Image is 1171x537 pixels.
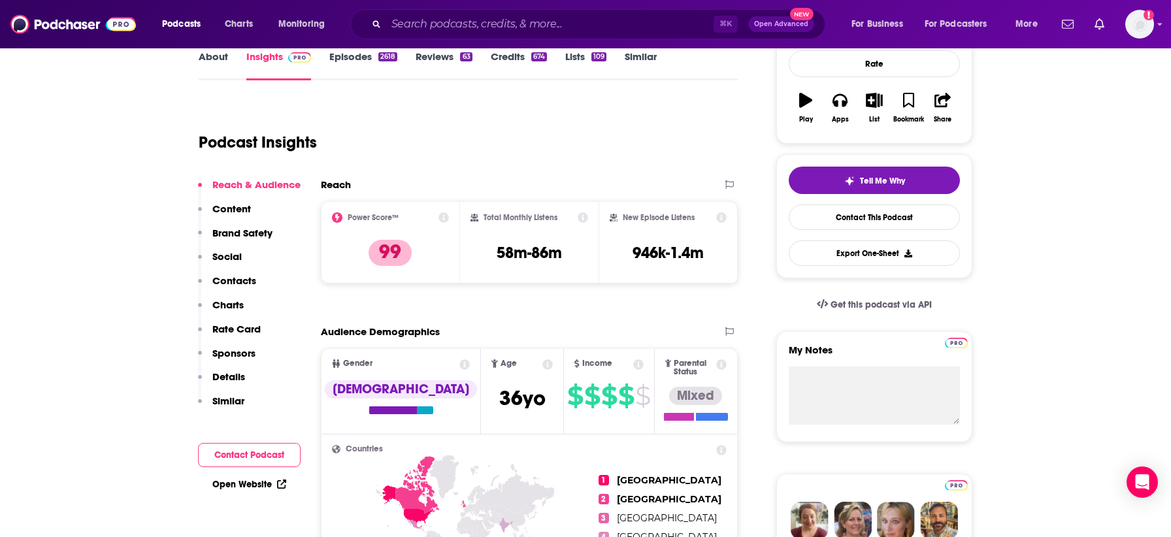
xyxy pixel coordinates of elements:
[212,347,256,359] p: Sponsors
[321,325,440,338] h2: Audience Demographics
[346,445,383,453] span: Countries
[799,116,813,123] div: Play
[212,370,245,383] p: Details
[212,178,301,191] p: Reach & Audience
[198,203,251,227] button: Content
[199,50,228,80] a: About
[823,84,857,131] button: Apps
[531,52,547,61] div: 674
[584,385,600,406] span: $
[501,359,517,368] span: Age
[343,359,372,368] span: Gender
[945,336,968,348] a: Pro website
[599,475,609,485] span: 1
[851,15,903,33] span: For Business
[1125,10,1154,39] span: Logged in as sashagoldin
[567,385,583,406] span: $
[1125,10,1154,39] img: User Profile
[789,84,823,131] button: Play
[269,14,342,35] button: open menu
[246,50,311,80] a: InsightsPodchaser Pro
[832,116,849,123] div: Apps
[869,116,880,123] div: List
[806,289,942,321] a: Get this podcast via API
[934,116,951,123] div: Share
[623,213,695,222] h2: New Episode Listens
[198,250,242,274] button: Social
[198,227,272,251] button: Brand Safety
[635,385,650,406] span: $
[748,16,814,32] button: Open AdvancedNew
[329,50,397,80] a: Episodes2618
[378,52,397,61] div: 2618
[893,116,924,123] div: Bookmark
[945,338,968,348] img: Podchaser Pro
[10,12,136,37] img: Podchaser - Follow, Share and Rate Podcasts
[386,14,714,35] input: Search podcasts, credits, & more...
[212,323,261,335] p: Rate Card
[212,395,244,407] p: Similar
[499,385,546,411] span: 36 yo
[198,443,301,467] button: Contact Podcast
[625,50,657,80] a: Similar
[789,167,960,194] button: tell me why sparkleTell Me Why
[591,52,606,61] div: 109
[714,16,738,33] span: ⌘ K
[460,52,472,61] div: 63
[617,493,721,505] span: [GEOGRAPHIC_DATA]
[599,513,609,523] span: 3
[198,178,301,203] button: Reach & Audience
[198,370,245,395] button: Details
[199,133,317,152] h1: Podcast Insights
[1127,466,1158,498] div: Open Intercom Messenger
[891,84,925,131] button: Bookmark
[212,250,242,263] p: Social
[618,385,634,406] span: $
[288,52,311,63] img: Podchaser Pro
[789,50,960,77] div: Rate
[212,203,251,215] p: Content
[1006,14,1054,35] button: open menu
[1089,13,1110,35] a: Show notifications dropdown
[212,227,272,239] p: Brand Safety
[926,84,960,131] button: Share
[945,478,968,491] a: Pro website
[212,479,286,490] a: Open Website
[789,204,960,230] a: Contact This Podcast
[491,50,547,80] a: Credits674
[789,344,960,366] label: My Notes
[348,213,399,222] h2: Power Score™
[198,323,261,347] button: Rate Card
[601,385,617,406] span: $
[212,274,256,287] p: Contacts
[1125,10,1154,39] button: Show profile menu
[198,299,244,323] button: Charts
[216,14,261,35] a: Charts
[790,8,814,20] span: New
[674,359,714,376] span: Parental Status
[844,176,855,186] img: tell me why sparkle
[617,512,717,524] span: [GEOGRAPHIC_DATA]
[198,395,244,419] button: Similar
[363,9,838,39] div: Search podcasts, credits, & more...
[1015,15,1038,33] span: More
[278,15,325,33] span: Monitoring
[599,494,609,504] span: 2
[325,380,477,399] div: [DEMOGRAPHIC_DATA]
[565,50,606,80] a: Lists109
[617,474,721,486] span: [GEOGRAPHIC_DATA]
[860,176,905,186] span: Tell Me Why
[225,15,253,33] span: Charts
[925,15,987,33] span: For Podcasters
[916,14,1006,35] button: open menu
[198,274,256,299] button: Contacts
[857,84,891,131] button: List
[831,299,932,310] span: Get this podcast via API
[369,240,412,266] p: 99
[754,21,808,27] span: Open Advanced
[153,14,218,35] button: open menu
[582,359,612,368] span: Income
[633,243,704,263] h3: 946k-1.4m
[789,240,960,266] button: Export One-Sheet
